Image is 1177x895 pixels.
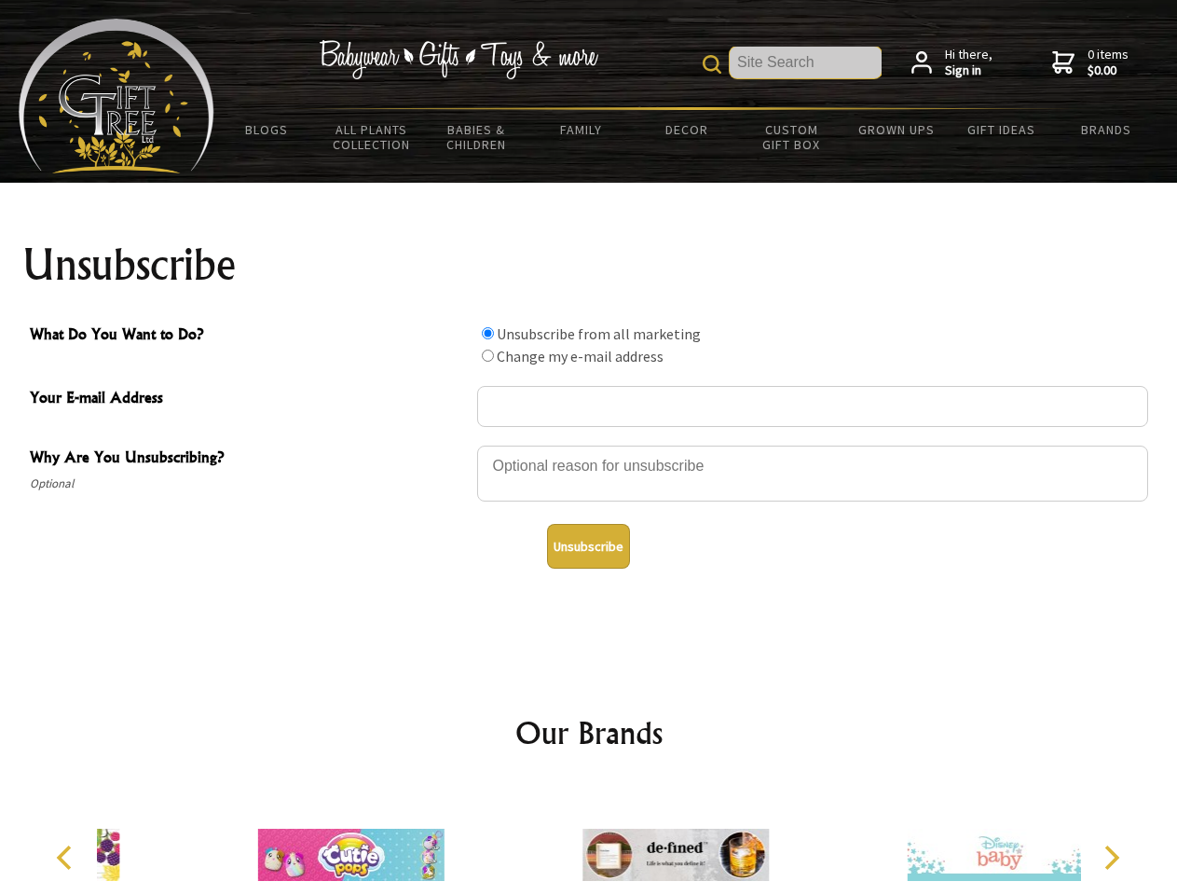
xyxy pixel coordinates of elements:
[47,837,88,878] button: Previous
[634,110,739,149] a: Decor
[1090,837,1131,878] button: Next
[843,110,949,149] a: Grown Ups
[477,446,1148,502] textarea: Why Are You Unsubscribing?
[1088,46,1129,79] span: 0 items
[30,323,468,350] span: What Do You Want to Do?
[1052,47,1129,79] a: 0 items$0.00
[214,110,320,149] a: BLOGS
[30,386,468,413] span: Your E-mail Address
[1054,110,1159,149] a: Brands
[319,40,598,79] img: Babywear - Gifts - Toys & more
[911,47,992,79] a: Hi there,Sign in
[482,327,494,339] input: What Do You Want to Do?
[703,55,721,74] img: product search
[497,347,664,365] label: Change my e-mail address
[424,110,529,164] a: Babies & Children
[547,524,630,569] button: Unsubscribe
[949,110,1054,149] a: Gift Ideas
[1088,62,1129,79] strong: $0.00
[497,324,701,343] label: Unsubscribe from all marketing
[529,110,635,149] a: Family
[482,350,494,362] input: What Do You Want to Do?
[19,19,214,173] img: Babyware - Gifts - Toys and more...
[477,386,1148,427] input: Your E-mail Address
[30,473,468,495] span: Optional
[22,242,1156,287] h1: Unsubscribe
[945,62,992,79] strong: Sign in
[739,110,844,164] a: Custom Gift Box
[945,47,992,79] span: Hi there,
[320,110,425,164] a: All Plants Collection
[30,446,468,473] span: Why Are You Unsubscribing?
[37,710,1141,755] h2: Our Brands
[730,47,882,78] input: Site Search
